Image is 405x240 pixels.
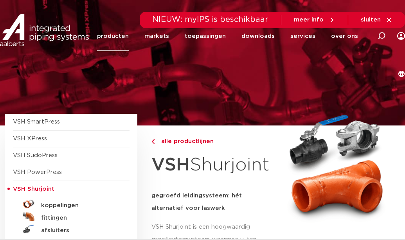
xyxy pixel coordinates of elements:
[41,215,119,222] h5: fittingen
[290,21,315,51] a: services
[152,16,268,23] span: NIEUW: myIPS is beschikbaar
[151,139,155,144] img: chevron-right.svg
[151,190,274,215] h5: gegroefd leidingsysteem: hét alternatief voor laswerk
[144,21,169,51] a: markets
[157,138,214,144] span: alle productlijnen
[361,17,381,23] span: sluiten
[294,17,324,23] span: meer info
[41,202,119,209] h5: koppelingen
[151,137,274,146] a: alle productlijnen
[13,136,47,141] a: VSH XPress
[13,198,130,210] a: koppelingen
[97,21,129,51] a: producten
[13,210,130,223] a: fittingen
[13,186,54,192] span: VSH Shurjoint
[397,27,405,45] div: my IPS
[185,21,226,51] a: toepassingen
[361,16,392,23] a: sluiten
[41,227,119,234] h5: afsluiters
[241,21,275,51] a: downloads
[294,16,335,23] a: meer info
[151,150,274,180] h1: Shurjoint
[13,152,58,158] a: VSH SudoPress
[331,21,358,51] a: over ons
[13,119,60,125] a: VSH SmartPress
[13,169,62,175] a: VSH PowerPress
[13,223,130,235] a: afsluiters
[97,21,358,51] nav: Menu
[151,156,190,174] strong: VSH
